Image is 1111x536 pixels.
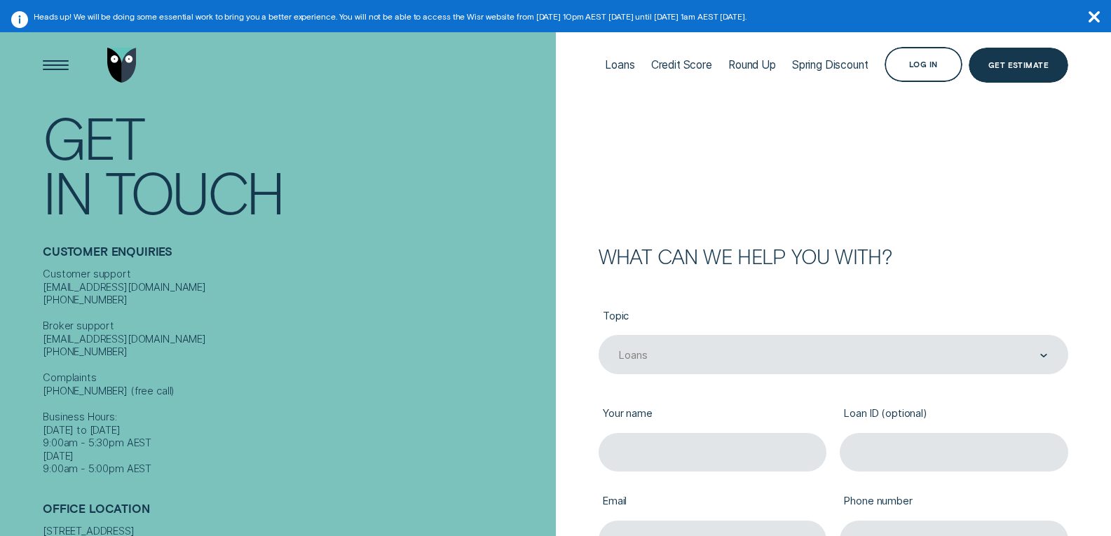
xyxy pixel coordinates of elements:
[43,110,143,165] div: Get
[105,165,282,219] div: Touch
[792,26,868,104] a: Spring Discount
[599,247,1068,266] h2: What can we help you with?
[885,47,962,82] button: Log in
[792,58,868,71] div: Spring Discount
[599,485,827,521] label: Email
[651,58,712,71] div: Credit Score
[43,268,549,475] div: Customer support [EMAIL_ADDRESS][DOMAIN_NAME] [PHONE_NUMBER] Broker support [EMAIL_ADDRESS][DOMAI...
[599,299,1068,335] label: Topic
[104,26,139,104] a: Go to home page
[728,26,776,104] a: Round Up
[728,58,776,71] div: Round Up
[651,26,712,104] a: Credit Score
[43,245,549,268] h2: Customer Enquiries
[43,110,549,219] h1: Get In Touch
[605,26,634,104] a: Loans
[43,165,92,219] div: In
[619,349,647,362] div: Loans
[840,485,1068,521] label: Phone number
[107,48,137,83] img: Wisr
[39,48,74,83] button: Open Menu
[840,397,1068,432] label: Loan ID (optional)
[43,502,549,525] h2: Office Location
[969,48,1068,83] a: Get Estimate
[599,397,827,432] label: Your name
[605,58,634,71] div: Loans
